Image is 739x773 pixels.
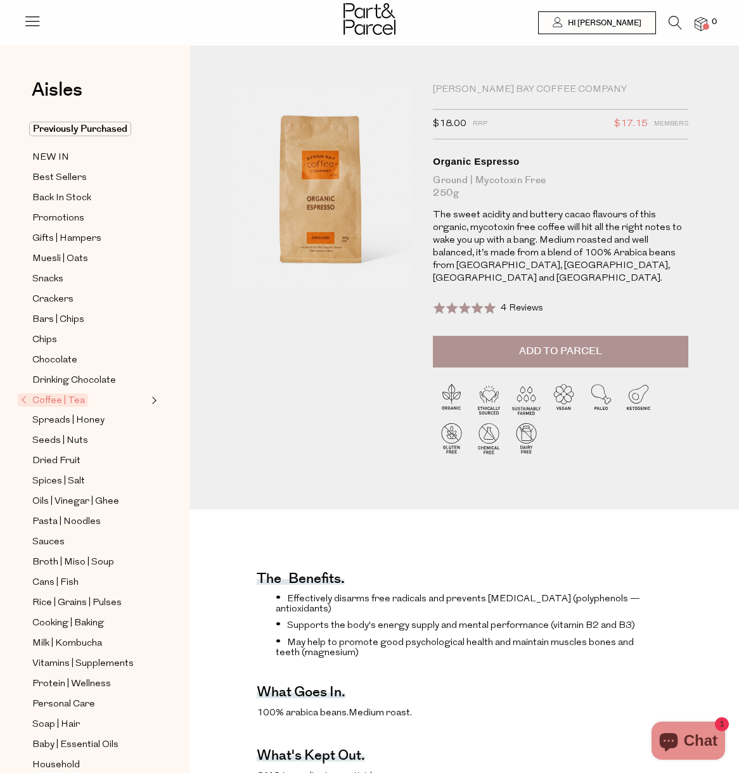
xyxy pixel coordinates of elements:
[582,380,620,418] img: P_P-ICONS-Live_Bec_V11_Paleo.svg
[32,210,148,226] a: Promotions
[32,80,82,112] a: Aisles
[508,419,545,457] img: P_P-ICONS-Live_Bec_V11_Dairy_Free.svg
[519,344,602,359] span: Add to Parcel
[32,412,148,428] a: Spreads | Honey
[433,380,470,418] img: P_P-ICONS-Live_Bec_V11_Organic.svg
[32,616,104,631] span: Cooking | Baking
[32,373,148,388] a: Drinking Chocolate
[32,575,79,591] span: Cans | Fish
[32,717,148,732] a: Soap | Hair
[228,84,414,303] img: Organic Espresso
[433,174,688,200] div: Ground | Mycotoxin Free 250g
[545,380,582,418] img: P_P-ICONS-Live_Bec_V11_Vegan.svg
[433,116,466,132] span: $18.00
[620,380,657,418] img: P_P-ICONS-Live_Bec_V11_Ketogenic.svg
[32,191,91,206] span: Back In Stock
[32,717,80,732] span: Soap | Hair
[32,433,88,449] span: Seeds | Nuts
[32,514,148,530] a: Pasta | Noodles
[276,618,654,631] li: Supports the body's energy supply and mental performance (vitamin B2 and B3)
[32,170,87,186] span: Best Sellers
[32,413,105,428] span: Spreads | Honey
[18,393,88,407] span: Coffee | Tea
[32,251,148,267] a: Muesli | Oats
[32,252,88,267] span: Muesli | Oats
[32,697,95,712] span: Personal Care
[32,170,148,186] a: Best Sellers
[32,554,148,570] a: Broth | Miso | Soup
[433,209,688,285] p: The sweet acidity and buttery cacao flavours of this organic, mycotoxin free coffee will hit all ...
[32,190,148,206] a: Back In Stock
[32,333,57,348] span: Chips
[709,16,720,28] span: 0
[32,271,148,287] a: Snacks
[32,737,148,753] a: Baby | Essential Oils
[21,393,148,408] a: Coffee | Tea
[32,312,148,328] a: Bars | Chips
[32,473,148,489] a: Spices | Salt
[349,708,412,718] span: Medium roast.
[32,656,134,672] span: Vitamins | Supplements
[32,615,148,631] a: Cooking | Baking
[32,150,148,165] a: NEW IN
[344,3,395,35] img: Part&Parcel
[32,272,63,287] span: Snacks
[433,155,688,168] div: Organic Espresso
[29,122,131,136] span: Previously Purchased
[32,494,148,509] a: Oils | Vinegar | Ghee
[32,575,148,591] a: Cans | Fish
[32,596,122,611] span: Rice | Grains | Pulses
[648,722,729,763] inbox-online-store-chat: Shopify online store chat
[433,84,688,96] div: [PERSON_NAME] Bay Coffee Company
[32,757,148,773] a: Household
[473,116,487,132] span: RRP
[565,18,641,29] span: Hi [PERSON_NAME]
[32,231,148,246] a: Gifts | Hampers
[276,592,654,614] li: Effectively disarms free radicals and prevents [MEDICAL_DATA] (polyphenols — antioxidants)
[695,17,707,30] a: 0
[257,753,365,762] h4: What's kept out.
[470,380,508,418] img: P_P-ICONS-Live_Bec_V11_Ethically_Sourced.svg
[32,535,65,550] span: Sauces
[614,116,648,132] span: $17.15
[32,353,77,368] span: Chocolate
[32,494,119,509] span: Oils | Vinegar | Ghee
[433,419,470,457] img: P_P-ICONS-Live_Bec_V11_Gluten_Free.svg
[32,433,148,449] a: Seeds | Nuts
[276,636,654,658] li: May help to promote good psychological health and maintain muscles bones and teeth (magnesium)
[32,534,148,550] a: Sauces
[32,291,148,307] a: Crackers
[32,636,102,651] span: Milk | Kombucha
[32,453,148,469] a: Dried Fruit
[32,312,84,328] span: Bars | Chips
[32,211,84,226] span: Promotions
[508,380,545,418] img: P_P-ICONS-Live_Bec_V11_Sustainable_Farmed.svg
[470,419,508,457] img: P_P-ICONS-Live_Bec_V11_Chemical_Free.svg
[32,474,85,489] span: Spices | Salt
[501,303,543,313] span: 4 Reviews
[32,292,74,307] span: Crackers
[32,76,82,104] span: Aisles
[32,738,119,753] span: Baby | Essential Oils
[32,332,148,348] a: Chips
[32,636,148,651] a: Milk | Kombucha
[32,555,114,570] span: Broth | Miso | Soup
[32,677,111,692] span: Protein | Wellness
[32,514,101,530] span: Pasta | Noodles
[32,676,148,692] a: Protein | Wellness
[257,576,345,585] h4: The benefits.
[32,150,69,165] span: NEW IN
[32,758,80,773] span: Household
[654,116,688,132] span: Members
[148,393,157,408] button: Expand/Collapse Coffee | Tea
[32,373,116,388] span: Drinking Chocolate
[257,689,345,698] h4: What goes in.
[32,595,148,611] a: Rice | Grains | Pulses
[433,336,688,367] button: Add to Parcel
[32,231,101,246] span: Gifts | Hampers
[257,705,654,722] p: 100% arabica beans.
[32,696,148,712] a: Personal Care
[538,11,656,34] a: Hi [PERSON_NAME]
[32,122,148,137] a: Previously Purchased
[32,454,80,469] span: Dried Fruit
